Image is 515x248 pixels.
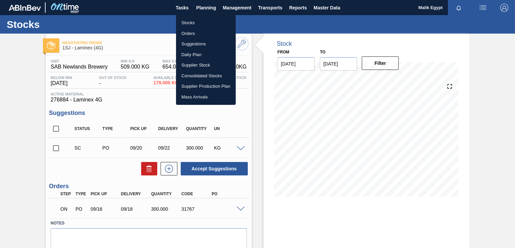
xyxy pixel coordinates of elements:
[176,71,236,81] a: Consolidated Stocks
[176,39,236,49] a: Suggestions
[176,28,236,39] a: Orders
[176,92,236,102] a: Mass Arrivals
[176,81,236,92] a: Supplier Production Plan
[176,60,236,71] a: Supplier Stock
[176,17,236,28] a: Stocks
[176,49,236,60] a: Daily Plan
